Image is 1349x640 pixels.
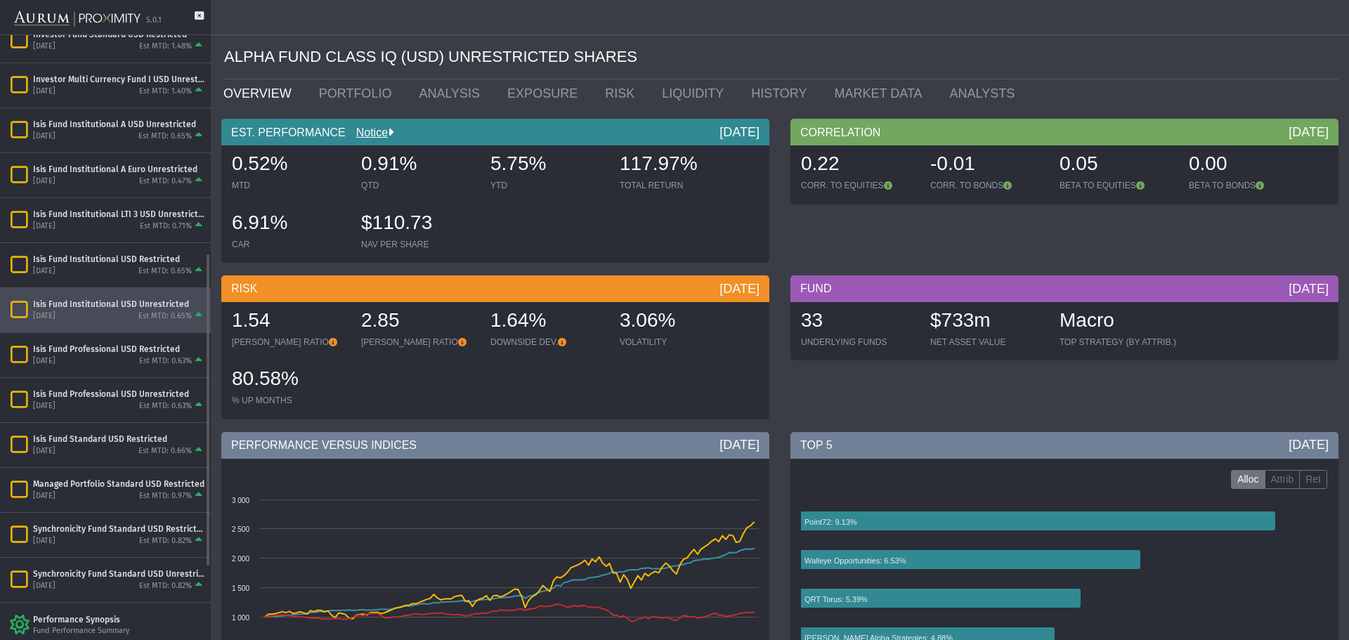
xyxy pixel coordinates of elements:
[33,119,205,130] div: Isis Fund Institutional A USD Unrestricted
[139,536,192,547] div: Est MTD: 0.82%
[346,126,388,138] a: Notice
[33,131,56,142] div: [DATE]
[33,536,56,547] div: [DATE]
[361,209,476,239] div: $110.73
[490,337,606,348] div: DOWNSIDE DEV.
[939,79,1032,107] a: ANALYSTS
[361,180,476,191] div: QTD
[140,221,192,232] div: Est MTD: 0.71%
[33,581,56,592] div: [DATE]
[221,275,769,302] div: RISK
[14,4,141,34] img: Aurum-Proximity%20white.svg
[232,337,347,348] div: [PERSON_NAME] RATIO
[146,15,162,26] div: 5.0.1
[33,568,205,580] div: Synchronicity Fund Standard USD Unrestricted
[620,150,735,180] div: 117.97%
[1060,337,1176,348] div: TOP STRATEGY (BY ATTRIB.)
[1060,307,1176,337] div: Macro
[33,176,56,187] div: [DATE]
[594,79,651,107] a: RISK
[346,125,393,141] div: Notice
[930,150,1045,180] div: -0.01
[1060,150,1175,180] div: 0.05
[33,433,205,445] div: Isis Fund Standard USD Restricted
[232,152,287,174] span: 0.52%
[620,180,735,191] div: TOTAL RETURN
[224,35,1338,79] div: ALPHA FUND CLASS IQ (USD) UNRESTRICTED SHARES
[930,180,1045,191] div: CORR. TO BONDS
[620,307,735,337] div: 3.06%
[138,446,192,457] div: Est MTD: 0.66%
[497,79,594,107] a: EXPOSURE
[790,119,1338,145] div: CORRELATION
[33,523,205,535] div: Synchronicity Fund Standard USD Restricted
[33,401,56,412] div: [DATE]
[33,266,56,277] div: [DATE]
[221,119,769,145] div: EST. PERFORMANCE
[138,131,192,142] div: Est MTD: 0.65%
[33,356,56,367] div: [DATE]
[33,86,56,97] div: [DATE]
[221,432,769,459] div: PERFORMANCE VERSUS INDICES
[824,79,939,107] a: MARKET DATA
[33,254,205,265] div: Isis Fund Institutional USD Restricted
[33,446,56,457] div: [DATE]
[1289,124,1329,141] div: [DATE]
[138,266,192,277] div: Est MTD: 0.65%
[361,152,417,174] span: 0.91%
[1231,470,1265,490] label: Alloc
[1060,180,1175,191] div: BETA TO EQUITIES
[33,41,56,52] div: [DATE]
[804,518,857,526] text: Point72: 9.13%
[232,614,249,622] text: 1 000
[139,401,192,412] div: Est MTD: 0.63%
[232,585,249,592] text: 1 500
[33,74,205,85] div: Investor Multi Currency Fund I USD Unrestricted
[33,478,205,490] div: Managed Portfolio Standard USD Restricted
[490,307,606,337] div: 1.64%
[801,307,916,337] div: 33
[801,337,916,348] div: UNDERLYING FUNDS
[33,626,205,636] div: Fund Performance Summary
[33,164,205,175] div: Isis Fund Institutional A Euro Unrestricted
[139,581,192,592] div: Est MTD: 0.82%
[232,365,347,395] div: 80.58%
[232,209,347,239] div: 6.91%
[139,491,192,502] div: Est MTD: 0.97%
[33,614,205,625] div: Performance Synopsis
[1299,470,1327,490] label: Ret
[232,307,347,337] div: 1.54
[1289,436,1329,453] div: [DATE]
[308,79,409,107] a: PORTFOLIO
[139,176,192,187] div: Est MTD: 0.47%
[232,555,249,563] text: 2 000
[361,307,476,337] div: 2.85
[33,311,56,322] div: [DATE]
[138,311,192,322] div: Est MTD: 0.65%
[490,180,606,191] div: YTD
[620,337,735,348] div: VOLATILITY
[408,79,497,107] a: ANALYSIS
[361,239,476,250] div: NAV PER SHARE
[33,299,205,310] div: Isis Fund Institutional USD Unrestricted
[719,436,760,453] div: [DATE]
[139,41,192,52] div: Est MTD: 1.48%
[651,79,741,107] a: LIQUIDITY
[361,337,476,348] div: [PERSON_NAME] RATIO
[804,595,868,603] text: QRT Torus: 5.39%
[801,180,916,191] div: CORR. TO EQUITIES
[232,239,347,250] div: CAR
[1289,280,1329,297] div: [DATE]
[33,344,205,355] div: Isis Fund Professional USD Restricted
[719,124,760,141] div: [DATE]
[1189,180,1304,191] div: BETA TO BONDS
[1189,150,1304,180] div: 0.00
[232,497,249,504] text: 3 000
[790,432,1338,459] div: TOP 5
[1265,470,1301,490] label: Attrib
[139,86,192,97] div: Est MTD: 1.40%
[139,356,192,367] div: Est MTD: 0.63%
[804,556,906,565] text: Walleye Opportunities: 6.53%
[232,525,249,533] text: 2 500
[930,307,1045,337] div: $733m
